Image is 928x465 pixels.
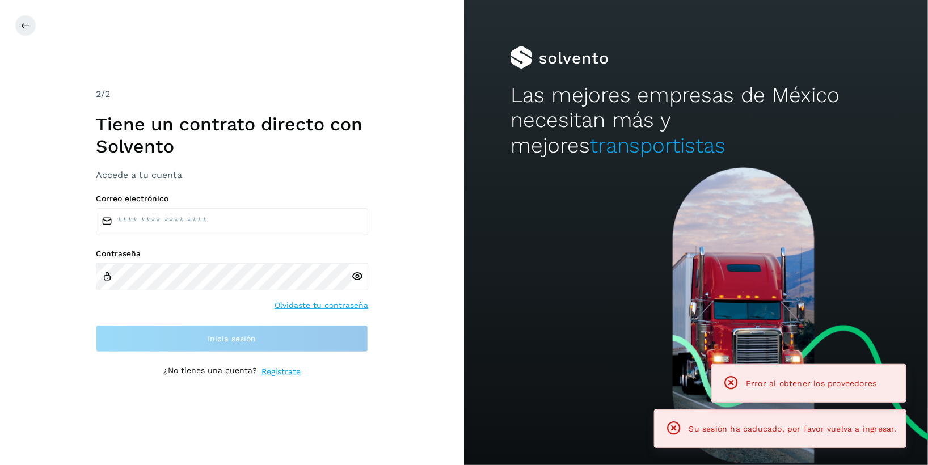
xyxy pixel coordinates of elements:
[96,88,101,99] span: 2
[96,87,368,101] div: /2
[208,335,256,343] span: Inicia sesión
[689,424,897,433] span: Su sesión ha caducado, por favor vuelva a ingresar.
[261,366,301,378] a: Regístrate
[96,170,368,180] h3: Accede a tu cuenta
[96,113,368,157] h1: Tiene un contrato directo con Solvento
[590,133,726,158] span: transportistas
[163,366,257,378] p: ¿No tienes una cuenta?
[96,194,368,204] label: Correo electrónico
[511,83,881,158] h2: Las mejores empresas de México necesitan más y mejores
[96,249,368,259] label: Contraseña
[96,325,368,352] button: Inicia sesión
[275,299,368,311] a: Olvidaste tu contraseña
[746,379,877,388] span: Error al obtener los proveedores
